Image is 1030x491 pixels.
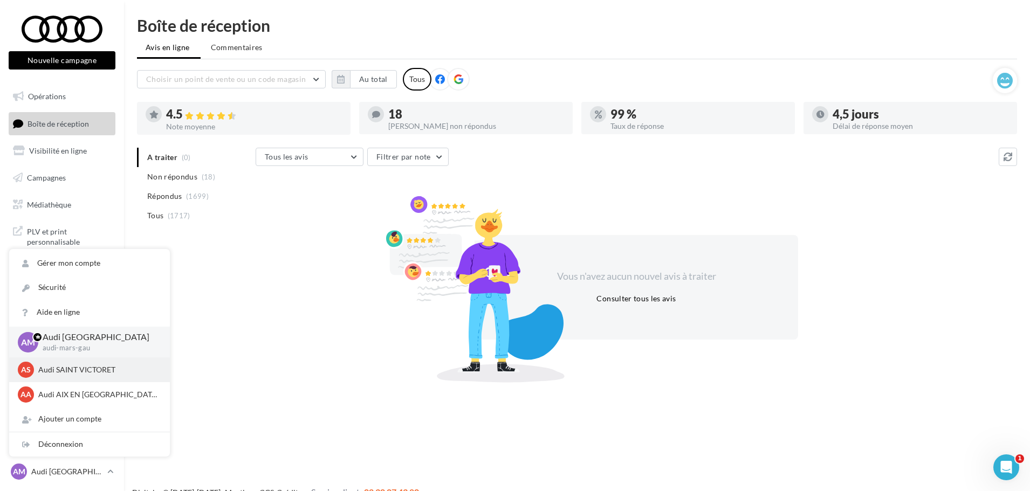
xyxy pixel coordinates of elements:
[137,17,1017,33] div: Boîte de réception
[21,364,31,375] span: AS
[43,331,153,343] p: Audi [GEOGRAPHIC_DATA]
[137,70,326,88] button: Choisir un point de vente ou un code magasin
[6,193,118,216] a: Médiathèque
[27,173,66,182] span: Campagnes
[28,92,66,101] span: Opérations
[27,224,111,247] span: PLV et print personnalisable
[544,269,729,283] div: Vous n'avez aucun nouvel avis à traiter
[332,70,397,88] button: Au total
[6,140,118,162] a: Visibilité en ligne
[1015,454,1024,463] span: 1
[146,74,306,84] span: Choisir un point de vente ou un code magasin
[186,192,209,200] span: (1699)
[256,148,363,166] button: Tous les avis
[31,466,103,477] p: Audi [GEOGRAPHIC_DATA]
[166,123,342,130] div: Note moyenne
[9,300,170,324] a: Aide en ligne
[38,389,157,400] p: Audi AIX EN [GEOGRAPHIC_DATA]
[388,122,564,130] div: [PERSON_NAME] non répondus
[147,191,182,202] span: Répondus
[21,336,35,348] span: AM
[9,275,170,300] a: Sécurité
[202,172,215,181] span: (18)
[833,122,1008,130] div: Délai de réponse moyen
[43,343,153,353] p: audi-mars-gau
[9,407,170,431] div: Ajouter un compte
[993,454,1019,480] iframe: Intercom live chat
[28,119,89,128] span: Boîte de réception
[6,85,118,108] a: Opérations
[350,70,397,88] button: Au total
[147,171,197,182] span: Non répondus
[610,122,786,130] div: Taux de réponse
[38,364,157,375] p: Audi SAINT VICTORET
[168,211,190,220] span: (1717)
[20,389,31,400] span: AA
[6,167,118,189] a: Campagnes
[265,152,308,161] span: Tous les avis
[610,108,786,120] div: 99 %
[27,199,71,209] span: Médiathèque
[166,108,342,121] div: 4.5
[147,210,163,221] span: Tous
[6,220,118,252] a: PLV et print personnalisable
[403,68,431,91] div: Tous
[833,108,1008,120] div: 4,5 jours
[9,51,115,70] button: Nouvelle campagne
[6,112,118,135] a: Boîte de réception
[9,432,170,457] div: Déconnexion
[592,292,680,305] button: Consulter tous les avis
[13,466,25,477] span: AM
[388,108,564,120] div: 18
[211,42,263,53] span: Commentaires
[9,251,170,275] a: Gérer mon compte
[29,146,87,155] span: Visibilité en ligne
[9,461,115,482] a: AM Audi [GEOGRAPHIC_DATA]
[367,148,449,166] button: Filtrer par note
